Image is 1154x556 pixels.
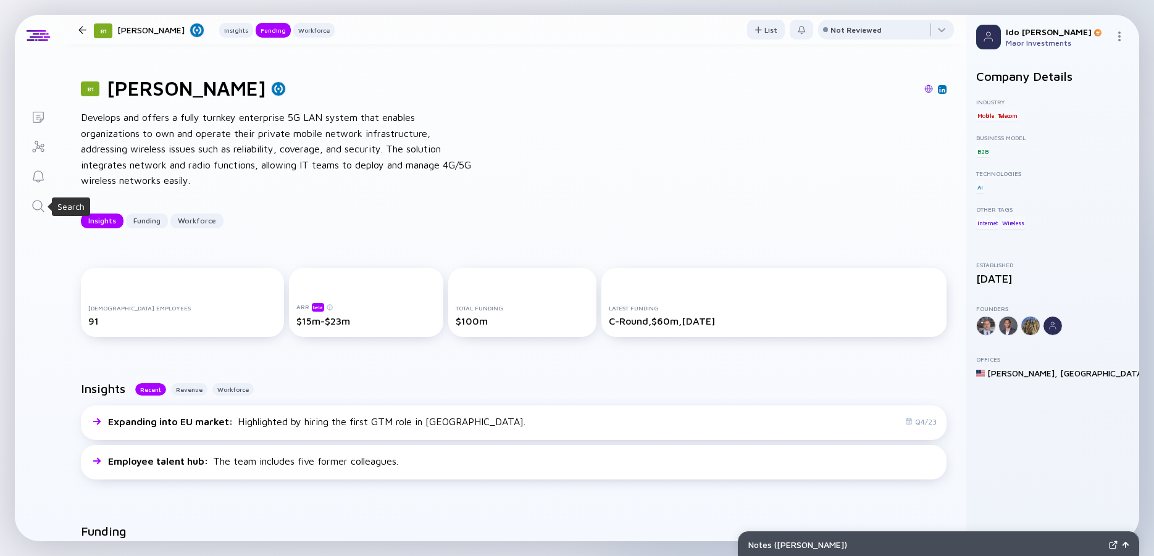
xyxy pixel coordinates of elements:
div: [DATE] [976,272,1129,285]
h2: Insights [81,381,125,396]
a: Lists [15,101,61,131]
a: Reminders [15,160,61,190]
button: Insights [81,214,123,228]
h2: Funding [81,524,127,538]
div: Mobile [976,109,995,122]
button: Insights [219,23,253,38]
div: Other Tags [976,205,1129,213]
div: ARR [296,302,436,312]
div: [DEMOGRAPHIC_DATA] Employees [88,304,277,312]
button: Revenue [171,383,207,396]
div: Ido [PERSON_NAME] [1006,27,1110,37]
div: AI [976,181,984,193]
span: Expanding into EU market : [108,416,235,427]
button: Workforce [212,383,254,396]
div: Workforce [170,211,224,230]
img: Profile Picture [976,25,1001,49]
span: Employee talent hub : [108,455,211,467]
div: Workforce [293,24,335,36]
div: Notes ( [PERSON_NAME] ) [748,539,1104,550]
div: [PERSON_NAME] , [987,368,1058,378]
div: 81 [94,23,112,38]
img: Expand Notes [1109,541,1118,549]
div: Maor Investments [1006,38,1110,48]
div: 81 [81,81,99,96]
div: Internet [976,217,999,229]
button: Recent [135,383,166,396]
div: Funding [126,211,168,230]
div: Funding [256,24,291,36]
img: United States Flag [976,369,985,378]
button: Workforce [170,214,224,228]
button: Workforce [293,23,335,38]
button: Funding [256,23,291,38]
div: Wireless [1001,217,1025,229]
div: $15m-$23m [296,315,436,326]
div: C-Round, $60m, [DATE] [609,315,939,326]
div: 91 [88,315,277,326]
button: List [747,20,785,39]
h2: Company Details [976,69,1129,83]
div: beta [312,303,324,312]
div: [PERSON_NAME] [117,22,204,38]
div: Founders [976,305,1129,312]
div: B2B [976,145,989,157]
div: Highlighted by hiring the first GTM role in [GEOGRAPHIC_DATA]. [108,416,525,427]
div: Not Reviewed [830,25,882,35]
img: Menu [1114,31,1124,41]
div: Telecom [997,109,1019,122]
div: Insights [81,211,123,230]
div: Latest Funding [609,304,939,312]
img: Celona Website [924,85,933,93]
button: Funding [126,214,168,228]
div: Q4/23 [905,417,937,426]
div: Insights [219,24,253,36]
div: Technologies [976,170,1129,177]
div: Business Model [976,134,1129,141]
img: Celona Linkedin Page [939,86,945,93]
div: Offices [976,355,1129,363]
div: The team includes five former colleagues. [108,455,398,467]
div: [GEOGRAPHIC_DATA] [1060,368,1145,378]
div: $100m [456,315,589,326]
div: Develops and offers a fully turnkey enterprise 5G LAN system that enables organizations to own an... [81,110,476,189]
div: Established [976,261,1129,268]
div: Industry [976,98,1129,106]
img: Open Notes [1123,542,1129,548]
a: Investor Map [15,131,61,160]
div: Search [57,201,85,213]
div: Total Funding [456,304,589,312]
a: Search [15,190,61,220]
h1: [PERSON_NAME] [107,77,266,100]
